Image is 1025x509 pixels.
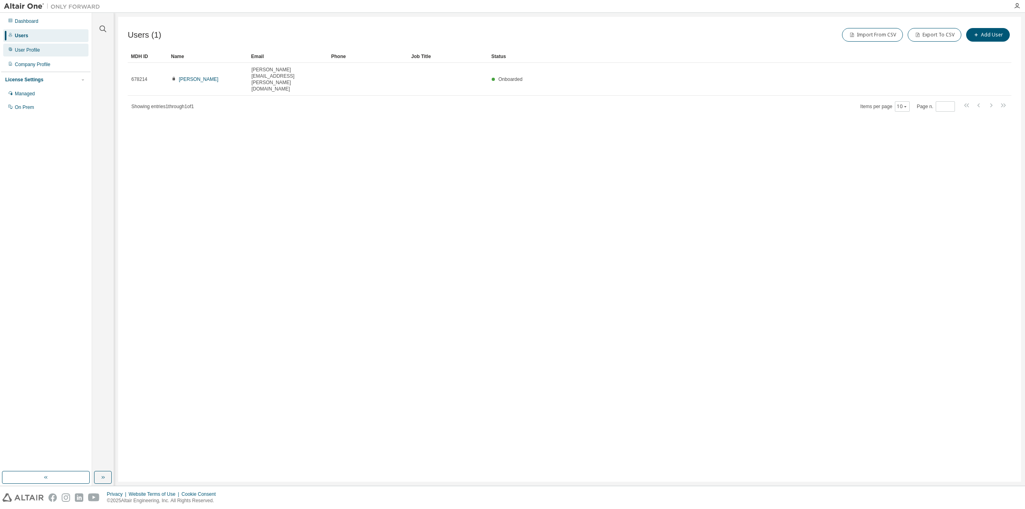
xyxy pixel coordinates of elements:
button: 10 [897,103,908,110]
div: MDH ID [131,50,165,63]
img: instagram.svg [62,493,70,502]
span: Onboarded [498,76,523,82]
div: Privacy [107,491,129,497]
div: Users [15,32,28,39]
span: Page n. [917,101,955,112]
div: Job Title [411,50,485,63]
div: Status [491,50,970,63]
button: Import From CSV [842,28,903,42]
div: Name [171,50,245,63]
div: Website Terms of Use [129,491,181,497]
button: Export To CSV [908,28,961,42]
button: Add User [966,28,1010,42]
span: Items per page [860,101,910,112]
div: Email [251,50,325,63]
div: User Profile [15,47,40,53]
img: linkedin.svg [75,493,83,502]
div: On Prem [15,104,34,111]
div: Cookie Consent [181,491,220,497]
span: [PERSON_NAME][EMAIL_ADDRESS][PERSON_NAME][DOMAIN_NAME] [251,66,324,92]
img: Altair One [4,2,104,10]
span: Users (1) [128,30,161,40]
span: Showing entries 1 through 1 of 1 [131,104,194,109]
img: facebook.svg [48,493,57,502]
a: [PERSON_NAME] [179,76,219,82]
div: Dashboard [15,18,38,24]
div: Company Profile [15,61,50,68]
img: altair_logo.svg [2,493,44,502]
p: © 2025 Altair Engineering, Inc. All Rights Reserved. [107,497,221,504]
div: License Settings [5,76,43,83]
div: Phone [331,50,405,63]
div: Managed [15,91,35,97]
span: 678214 [131,76,147,82]
img: youtube.svg [88,493,100,502]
